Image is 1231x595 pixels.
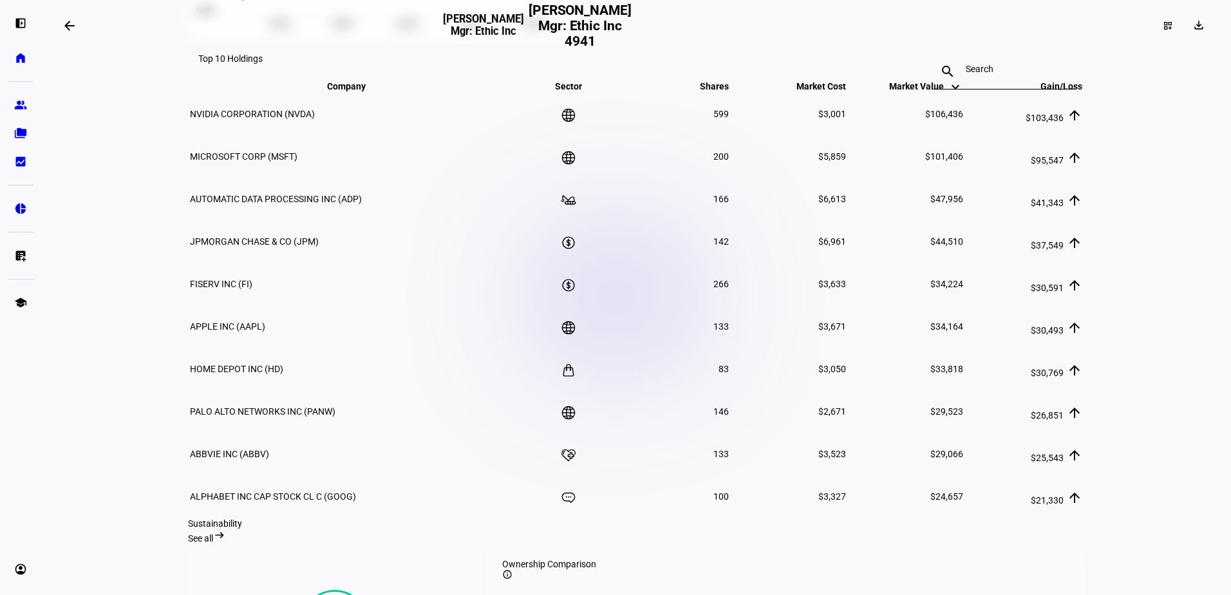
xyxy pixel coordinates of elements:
mat-icon: arrow_upward [1067,490,1082,505]
span: 142 [713,236,729,247]
mat-icon: arrow_upward [1067,193,1082,208]
span: $2,671 [818,406,846,417]
span: FISERV INC (FI) [190,279,252,289]
eth-mat-symbol: home [14,52,27,64]
a: bid_landscape [8,149,33,175]
span: 133 [713,449,729,459]
span: Shares [681,81,729,91]
span: $30,493 [1031,325,1064,335]
span: $5,859 [818,151,846,162]
mat-icon: arrow_upward [1067,363,1082,378]
h3: [PERSON_NAME] Mgr: Ethic Inc [443,13,524,48]
eth-mat-symbol: school [14,296,27,309]
span: Company [327,81,385,91]
div: Ownership Comparison [502,559,1069,569]
eth-data-table-title: Top 10 Holdings [198,53,263,64]
mat-icon: arrow_backwards [62,18,77,33]
span: Sector [545,81,592,91]
a: home [8,45,33,71]
span: $6,961 [818,236,846,247]
a: group [8,92,33,118]
span: ABBVIE INC (ABBV) [190,449,269,459]
span: JPMORGAN CHASE & CO (JPM) [190,236,319,247]
mat-icon: dashboard_customize [1163,21,1173,31]
a: folder_copy [8,120,33,146]
span: 100 [713,491,729,502]
eth-mat-symbol: left_panel_open [14,17,27,30]
mat-icon: arrow_upward [1067,405,1082,420]
span: $3,671 [818,321,846,332]
mat-icon: info_outline [502,569,512,580]
span: PALO ALTO NETWORKS INC (PANW) [190,406,335,417]
span: 200 [713,151,729,162]
span: $106,436 [925,109,963,119]
span: AUTOMATIC DATA PROCESSING INC (ADP) [190,194,362,204]
span: $29,523 [930,406,963,417]
span: $41,343 [1031,198,1064,208]
mat-icon: search [932,64,963,79]
span: 266 [713,279,729,289]
eth-mat-symbol: pie_chart [14,202,27,215]
span: 83 [719,364,729,374]
span: Market Value [889,81,963,91]
span: ALPHABET INC CAP STOCK CL C (GOOG) [190,491,356,502]
span: $103,436 [1026,113,1064,123]
eth-mat-symbol: group [14,99,27,111]
span: $37,549 [1031,240,1064,250]
mat-icon: arrow_right_alt [213,529,226,542]
span: $3,050 [818,364,846,374]
span: $101,406 [925,151,963,162]
span: $30,591 [1031,283,1064,293]
span: Gain/Loss [1021,81,1082,91]
span: $47,956 [930,194,963,204]
mat-icon: arrow_upward [1067,235,1082,250]
a: pie_chart [8,196,33,222]
span: $44,510 [930,236,963,247]
span: $34,164 [930,321,963,332]
span: $33,818 [930,364,963,374]
mat-icon: arrow_upward [1067,278,1082,293]
span: APPLE INC (AAPL) [190,321,265,332]
input: Search [966,64,1040,74]
mat-icon: arrow_upward [1067,448,1082,463]
span: $26,851 [1031,410,1064,420]
span: $3,001 [818,109,846,119]
eth-mat-symbol: folder_copy [14,127,27,140]
eth-mat-symbol: bid_landscape [14,155,27,168]
span: $30,769 [1031,368,1064,378]
mat-icon: keyboard_arrow_down [948,79,963,95]
span: Market Cost [777,81,846,91]
span: $29,066 [930,449,963,459]
span: 146 [713,406,729,417]
span: 599 [713,109,729,119]
span: 166 [713,194,729,204]
span: HOME DEPOT INC (HD) [190,364,283,374]
span: $3,327 [818,491,846,502]
span: $34,224 [930,279,963,289]
span: See all [188,533,213,543]
h2: [PERSON_NAME] Mgr: Ethic Inc 4941 [524,3,636,49]
span: $25,543 [1031,453,1064,463]
span: $3,633 [818,279,846,289]
div: Sustainability [188,518,1084,529]
mat-icon: arrow_upward [1067,108,1082,123]
span: 133 [713,321,729,332]
mat-icon: arrow_upward [1067,320,1082,335]
mat-icon: download [1192,19,1205,32]
eth-mat-symbol: list_alt_add [14,249,27,262]
span: $21,330 [1031,495,1064,505]
span: $24,657 [930,491,963,502]
span: MICROSOFT CORP (MSFT) [190,151,297,162]
eth-mat-symbol: account_circle [14,563,27,576]
span: $3,523 [818,449,846,459]
span: NVIDIA CORPORATION (NVDA) [190,109,315,119]
span: $95,547 [1031,155,1064,165]
span: $6,613 [818,194,846,204]
mat-icon: arrow_upward [1067,150,1082,165]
